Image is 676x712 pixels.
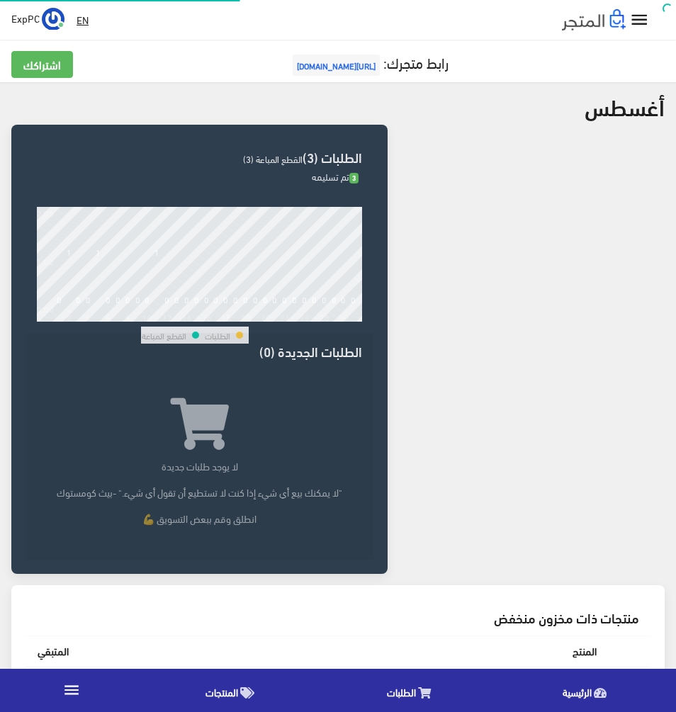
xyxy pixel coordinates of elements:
[563,683,592,701] span: الرئيسية
[37,511,362,526] p: انطلق وقم ببعض التسويق 💪
[71,7,94,33] a: EN
[141,327,187,344] td: القطع المباعة
[62,681,81,699] i: 
[37,344,362,358] h3: الطلبات الجديدة (0)
[142,312,152,322] div: 10
[312,168,359,185] span: تم تسليمه
[37,150,362,164] h3: الطلبات (3)
[125,312,130,322] div: 8
[261,312,271,322] div: 22
[162,312,172,322] div: 12
[204,327,231,344] td: الطلبات
[11,7,64,30] a: ... ExpPC
[26,635,81,666] th: المتبقي
[585,94,665,118] h2: أغسطس
[293,55,380,76] span: [URL][DOMAIN_NAME]
[320,312,329,322] div: 28
[106,312,111,322] div: 6
[37,458,362,473] p: لا يوجد طلبات جديدة
[300,312,310,322] div: 26
[202,312,212,322] div: 16
[221,312,231,322] div: 18
[280,312,290,322] div: 24
[289,49,449,75] a: رابط متجرك:[URL][DOMAIN_NAME]
[182,312,192,322] div: 14
[500,672,676,708] a: الرئيسية
[143,672,324,708] a: المنتجات
[325,672,500,708] a: الطلبات
[241,312,251,322] div: 20
[37,485,362,499] p: "لا يمكنك بيع أي شيء إذا كنت لا تستطيع أن تقول أي شيء." -بيث كومستوك
[349,173,359,183] span: 3
[205,683,238,701] span: المنتجات
[11,51,73,78] a: اشتراكك
[339,312,349,322] div: 30
[11,9,40,27] span: ExpPC
[81,635,608,666] th: المنتج
[387,683,416,701] span: الطلبات
[42,8,64,30] img: ...
[37,611,639,624] h3: منتجات ذات مخزون منخفض
[629,10,650,30] i: 
[67,312,72,322] div: 2
[243,150,303,167] span: القطع المباعة (3)
[562,9,626,30] img: .
[86,312,91,322] div: 4
[77,11,89,28] u: EN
